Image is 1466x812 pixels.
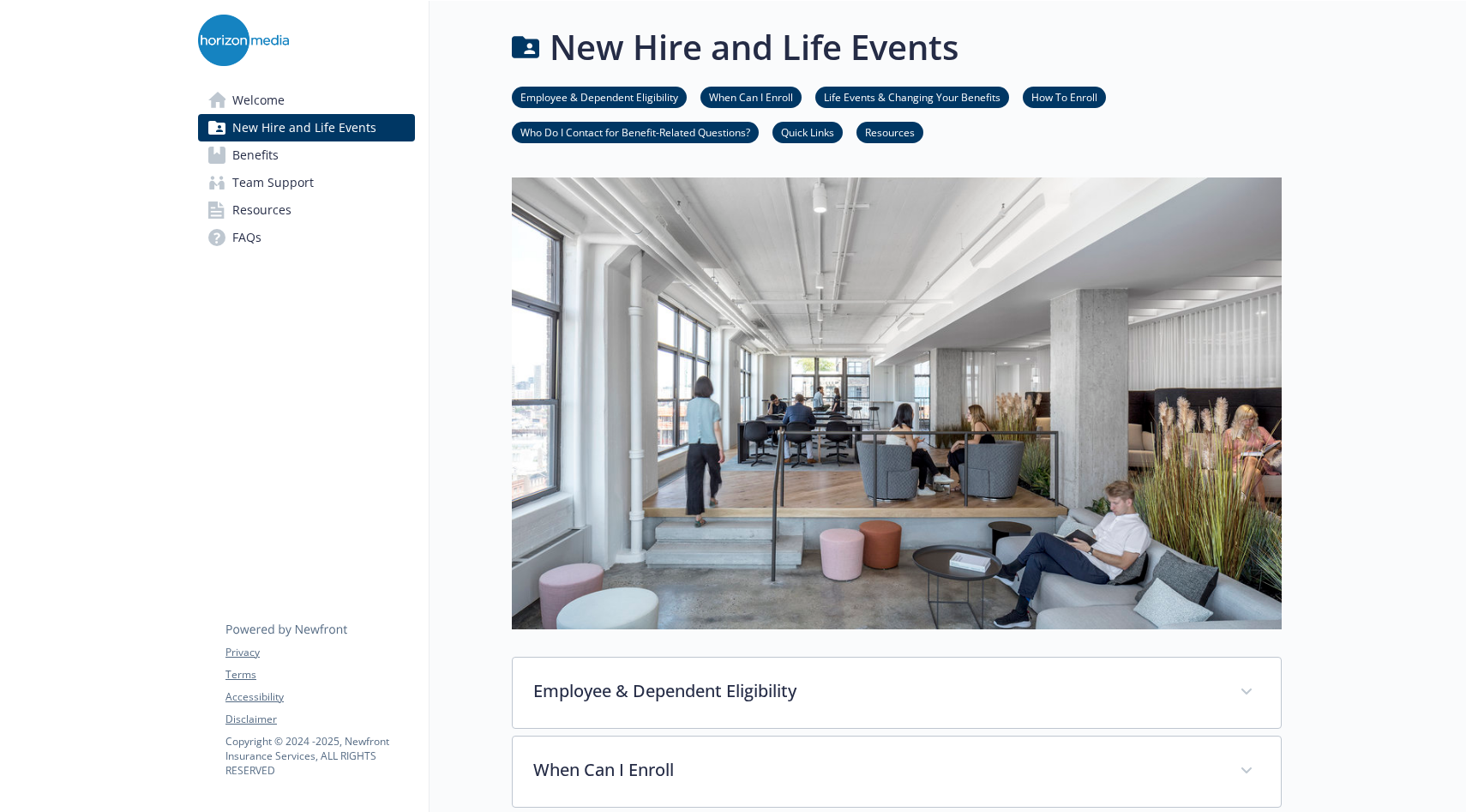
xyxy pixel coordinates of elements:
[198,114,415,141] a: New Hire and Life Events
[512,177,1282,629] img: new hire page banner
[198,224,415,251] a: FAQs
[856,123,923,140] a: Resources
[198,196,415,224] a: Resources
[225,712,414,727] a: Disclaimer
[512,123,759,140] a: Who Do I Contact for Benefit-Related Questions?
[225,645,414,660] a: Privacy
[198,87,415,114] a: Welcome
[513,658,1281,728] div: Employee & Dependent Eligibility
[533,757,1219,783] p: When Can I Enroll
[232,196,291,224] span: Resources
[700,88,802,105] a: When Can I Enroll
[1023,88,1106,105] a: How To Enroll
[225,667,414,683] a: Terms
[232,87,285,114] span: Welcome
[232,224,261,251] span: FAQs
[225,734,414,778] p: Copyright © 2024 - 2025 , Newfront Insurance Services, ALL RIGHTS RESERVED
[512,88,687,105] a: Employee & Dependent Eligibility
[550,21,958,73] h1: New Hire and Life Events
[232,169,314,196] span: Team Support
[815,88,1009,105] a: Life Events & Changing Your Benefits
[198,141,415,169] a: Benefits
[225,689,414,705] a: Accessibility
[232,114,376,141] span: New Hire and Life Events
[232,141,279,169] span: Benefits
[198,169,415,196] a: Team Support
[772,123,843,140] a: Quick Links
[513,737,1281,807] div: When Can I Enroll
[533,678,1219,704] p: Employee & Dependent Eligibility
